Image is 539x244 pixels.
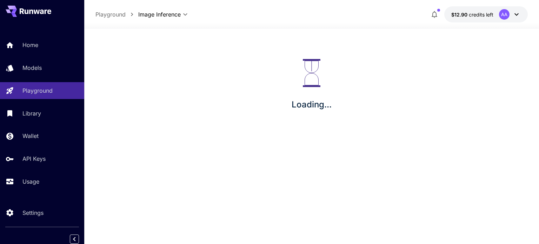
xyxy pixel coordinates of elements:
p: Settings [22,209,44,217]
span: Image Inference [138,10,181,19]
a: Playground [95,10,126,19]
span: $12.90 [451,12,469,18]
p: Wallet [22,132,39,140]
p: Home [22,41,38,49]
button: Collapse sidebar [70,235,79,244]
p: Loading... [292,98,332,111]
div: AA [499,9,510,20]
p: Playground [22,86,53,95]
div: $12.89664 [451,11,493,18]
p: Library [22,109,41,118]
span: credits left [469,12,493,18]
p: API Keys [22,154,46,163]
p: Models [22,64,42,72]
nav: breadcrumb [95,10,138,19]
p: Usage [22,177,39,186]
button: $12.89664AA [444,6,528,22]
